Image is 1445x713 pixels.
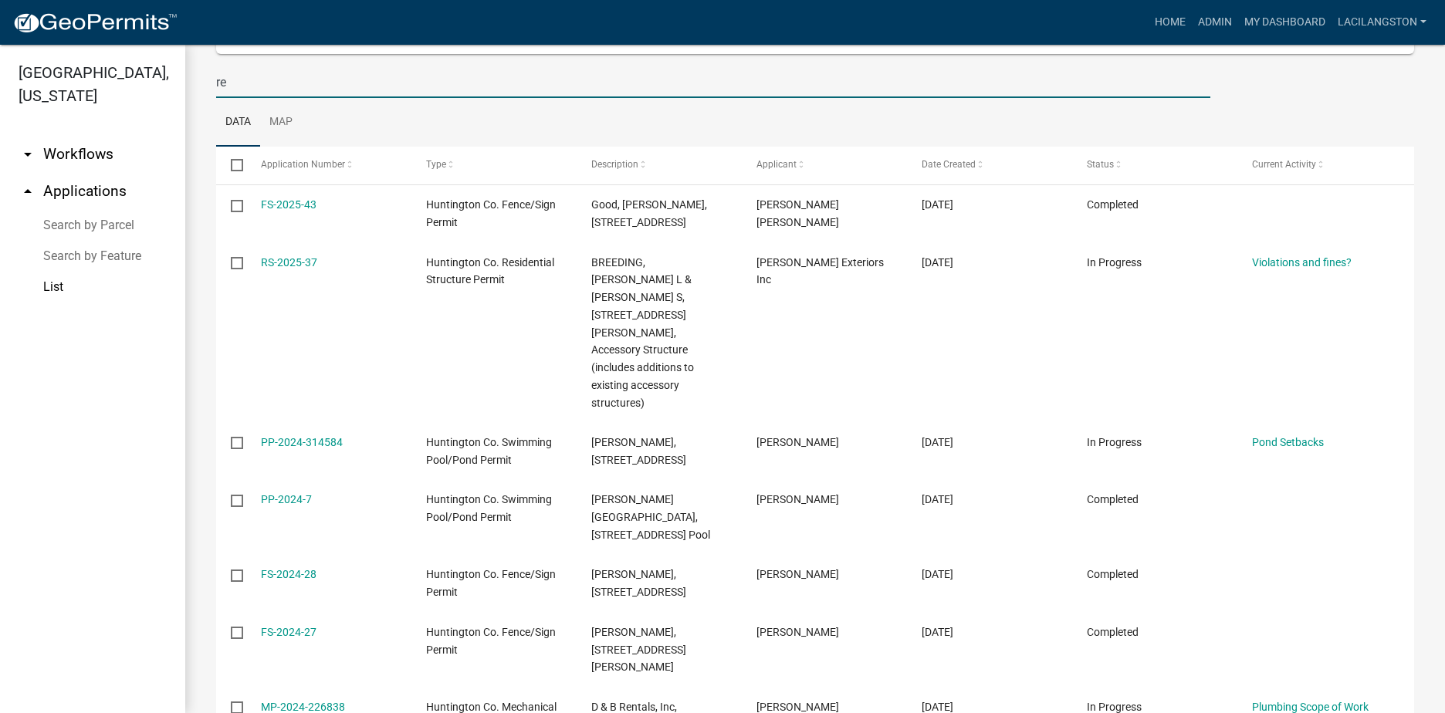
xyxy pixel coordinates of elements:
span: Huntington Co. Fence/Sign Permit [426,568,556,598]
span: Application Number [261,159,345,170]
span: Davis Exteriors Inc [756,256,884,286]
datatable-header-cell: Status [1072,147,1237,184]
datatable-header-cell: Type [411,147,576,184]
a: MP-2024-226838 [261,701,345,713]
span: Huntington Co. Swimming Pool/Pond Permit [426,493,552,523]
a: Data [216,98,260,147]
input: Search for applications [216,66,1210,98]
span: 04/17/2024 [922,568,953,580]
i: arrow_drop_down [19,145,37,164]
span: Completed [1087,493,1139,505]
span: 01/29/2025 [922,256,953,269]
span: Sean Shields [756,701,839,713]
a: Violations and fines? [1252,256,1352,269]
a: My Dashboard [1238,8,1332,37]
a: Pond Setbacks [1252,436,1324,448]
a: FS-2024-28 [261,568,316,580]
a: FS-2024-27 [261,626,316,638]
span: Freida Feltner [756,626,839,638]
a: Admin [1192,8,1238,37]
a: Home [1149,8,1192,37]
span: In Progress [1087,256,1142,269]
datatable-header-cell: Applicant [742,147,907,184]
datatable-header-cell: Date Created [907,147,1072,184]
span: 02/28/2024 [922,701,953,713]
i: arrow_drop_up [19,182,37,201]
datatable-header-cell: Current Activity [1237,147,1403,184]
a: PP-2024-7 [261,493,312,505]
span: Completed [1087,626,1139,638]
a: PP-2024-314584 [261,436,343,448]
span: Lacy Leanne Reed [756,198,839,228]
a: RS-2025-37 [261,256,317,269]
span: Huntington Co. Residential Structure Permit [426,256,554,286]
span: Triplett, Jill C, 4375 N 750 W, Pond [591,436,686,466]
datatable-header-cell: Select [216,147,245,184]
span: Date Created [922,159,976,170]
datatable-header-cell: Description [577,147,742,184]
span: Completed [1087,198,1139,211]
span: Good, Lacy LeAnne, 397 N Seminary St, Fence [591,198,707,228]
a: Plumbing Scope of Work [1252,701,1369,713]
span: In Progress [1087,701,1142,713]
span: Feltner, Freida, 409 W 12TH ST, Fence [591,568,686,598]
span: BREEDING, ROCKY L & MARIE S, 568 N Jackson St, Accessory Structure (includes additions to existin... [591,256,694,409]
span: Completed [1087,568,1139,580]
span: 09/22/2024 [922,436,953,448]
span: 04/17/2024 [922,626,953,638]
span: Freida Feltner [756,493,839,505]
span: Type [426,159,446,170]
span: Description [591,159,638,170]
a: FS-2025-43 [261,198,316,211]
span: Applicant [756,159,797,170]
span: 05/07/2024 [922,493,953,505]
span: Huntington Co. Fence/Sign Permit [426,198,556,228]
span: Feltner, Freida, 1121 CAMPBELL ST, Fence [591,626,686,674]
span: Alexander Reed [756,436,839,448]
datatable-header-cell: Application Number [245,147,411,184]
a: LaciLangston [1332,8,1433,37]
span: Freida Feltner [756,568,839,580]
span: Huntington Co. Fence/Sign Permit [426,626,556,656]
span: Feltner, Freida, 409 W 12TH ST, Swimming Pool [591,493,710,541]
span: 08/08/2025 [922,198,953,211]
span: In Progress [1087,436,1142,448]
a: Map [260,98,302,147]
span: Status [1087,159,1114,170]
span: Huntington Co. Swimming Pool/Pond Permit [426,436,552,466]
span: Current Activity [1252,159,1316,170]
